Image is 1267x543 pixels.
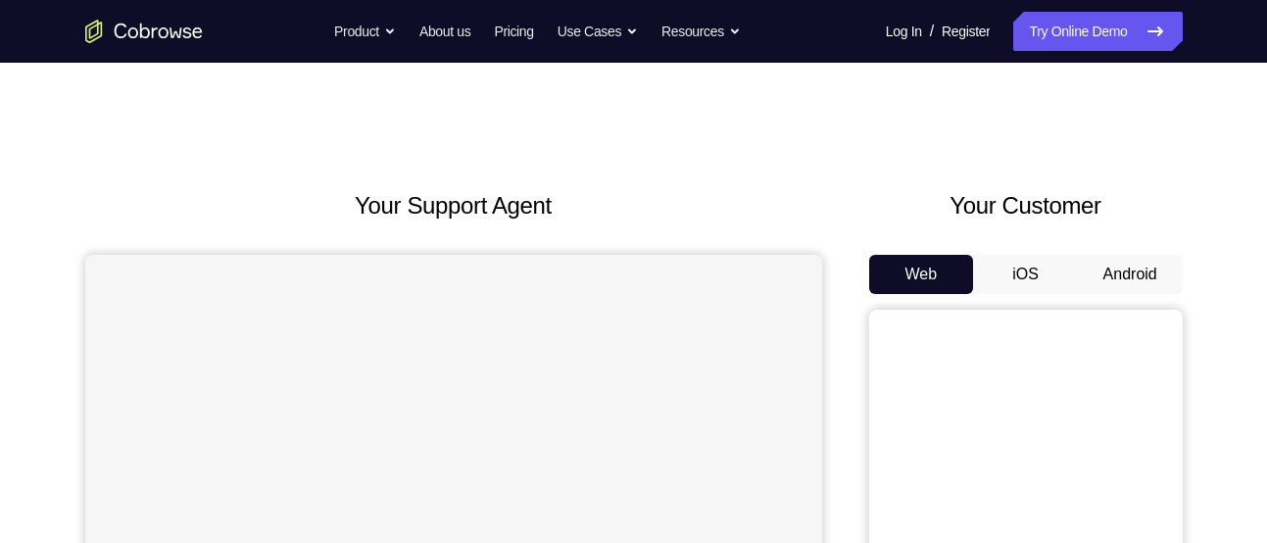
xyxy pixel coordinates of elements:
span: / [930,20,934,43]
a: Go to the home page [85,20,203,43]
h2: Your Support Agent [85,188,822,223]
button: Android [1078,255,1183,294]
button: Resources [661,12,741,51]
button: iOS [973,255,1078,294]
a: Pricing [494,12,533,51]
button: Product [334,12,396,51]
a: Log In [886,12,922,51]
button: Web [869,255,974,294]
button: Use Cases [558,12,638,51]
a: Register [942,12,990,51]
h2: Your Customer [869,188,1183,223]
a: Try Online Demo [1013,12,1182,51]
a: About us [419,12,470,51]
